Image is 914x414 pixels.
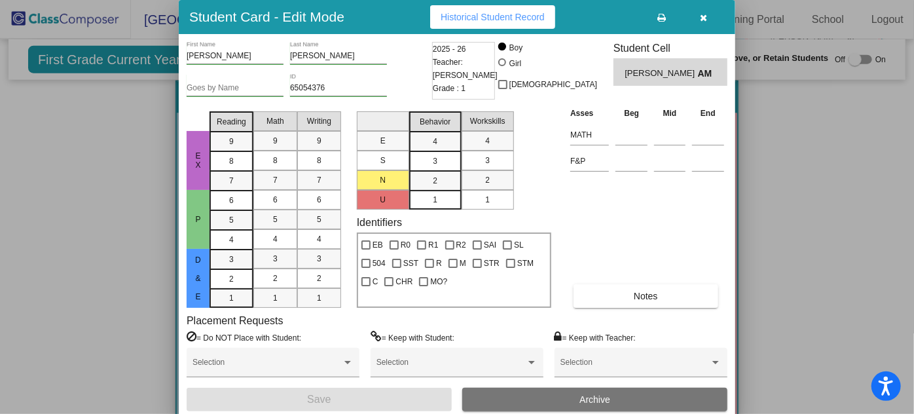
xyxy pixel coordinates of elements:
[625,67,697,81] span: [PERSON_NAME]
[433,43,466,56] span: 2025 - 26
[273,135,278,147] span: 9
[509,58,522,69] div: Girl
[433,155,437,167] span: 3
[470,115,505,127] span: Workskills
[273,214,278,225] span: 5
[373,255,386,271] span: 504
[456,237,466,253] span: R2
[229,254,234,265] span: 3
[192,255,204,301] span: D & E
[634,291,658,301] span: Notes
[187,314,283,327] label: Placement Requests
[570,151,609,171] input: assessment
[613,42,727,54] h3: Student Cell
[187,84,283,93] input: goes by name
[371,331,454,344] label: = Keep with Student:
[579,394,610,405] span: Archive
[317,214,321,225] span: 5
[229,273,234,285] span: 2
[229,175,234,187] span: 7
[317,233,321,245] span: 4
[273,174,278,186] span: 7
[373,237,383,253] span: EB
[401,237,411,253] span: R0
[273,253,278,265] span: 3
[273,292,278,304] span: 1
[698,67,716,81] span: AM
[514,237,524,253] span: SL
[317,174,321,186] span: 7
[484,255,500,271] span: STR
[484,237,496,253] span: SAI
[357,216,402,229] label: Identifiers
[229,292,234,304] span: 1
[441,12,545,22] span: Historical Student Record
[290,84,387,93] input: Enter ID
[229,155,234,167] span: 8
[266,115,284,127] span: Math
[430,274,447,290] span: MO?
[420,116,450,128] span: Behavior
[273,194,278,206] span: 6
[433,136,437,147] span: 4
[485,174,490,186] span: 2
[509,77,597,92] span: [DEMOGRAPHIC_DATA]
[273,273,278,284] span: 2
[273,155,278,166] span: 8
[307,115,331,127] span: Writing
[307,394,331,405] span: Save
[192,151,204,170] span: EX
[433,175,437,187] span: 2
[192,215,204,224] span: P
[403,255,418,271] span: SST
[317,273,321,284] span: 2
[187,388,452,411] button: Save
[555,331,636,344] label: = Keep with Teacher:
[689,106,727,121] th: End
[217,116,246,128] span: Reading
[433,194,437,206] span: 1
[570,125,609,145] input: assessment
[485,155,490,166] span: 3
[395,274,412,290] span: CHR
[317,155,321,166] span: 8
[430,5,555,29] button: Historical Student Record
[460,255,466,271] span: M
[317,135,321,147] span: 9
[509,42,523,54] div: Boy
[567,106,612,121] th: Asses
[187,331,301,344] label: = Do NOT Place with Student:
[317,292,321,304] span: 1
[485,194,490,206] span: 1
[433,56,498,82] span: Teacher: [PERSON_NAME]
[574,284,718,308] button: Notes
[612,106,651,121] th: Beg
[485,135,490,147] span: 4
[229,195,234,206] span: 6
[317,253,321,265] span: 3
[428,237,438,253] span: R1
[229,214,234,226] span: 5
[436,255,442,271] span: R
[189,9,344,25] h3: Student Card - Edit Mode
[373,274,378,290] span: C
[517,255,534,271] span: STM
[433,82,466,95] span: Grade : 1
[273,233,278,245] span: 4
[317,194,321,206] span: 6
[651,106,689,121] th: Mid
[229,136,234,147] span: 9
[462,388,727,411] button: Archive
[229,234,234,246] span: 4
